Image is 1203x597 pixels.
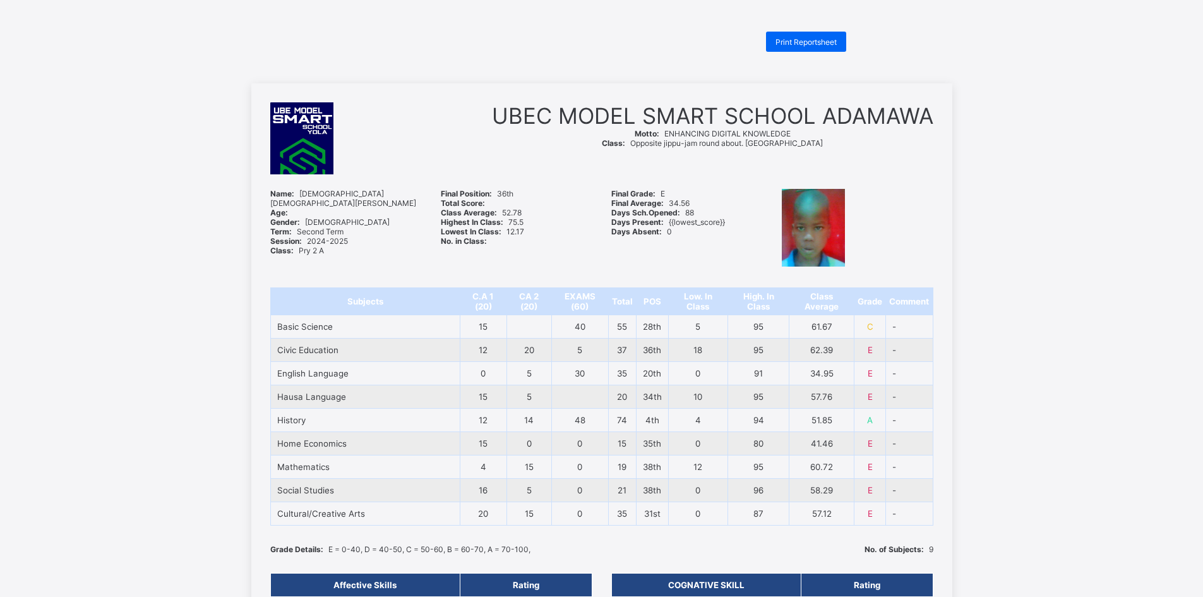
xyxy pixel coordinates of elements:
span: 34.56 [611,198,690,208]
td: 15 [460,315,506,339]
th: POS [636,288,668,315]
td: 20 [608,385,636,409]
td: 5 [551,339,608,362]
b: Class: [270,246,294,255]
b: Days Present: [611,217,664,227]
td: 0 [668,479,727,502]
td: 37 [608,339,636,362]
td: 35 [608,502,636,526]
span: 9 [865,545,933,554]
b: No. of Subjects: [865,545,924,554]
td: 14 [506,409,551,432]
th: Subjects [270,288,460,315]
td: 48 [551,409,608,432]
td: 20th [636,362,668,385]
th: High. In Class [727,288,789,315]
td: 91 [727,362,789,385]
th: Rating [460,574,592,597]
b: Final Grade: [611,189,655,198]
td: 95 [727,315,789,339]
td: 5 [506,479,551,502]
td: 58.29 [789,479,854,502]
td: 40 [551,315,608,339]
b: Age: [270,208,288,217]
td: E [854,385,886,409]
span: Print Reportsheet [775,37,837,47]
td: E [854,502,886,526]
td: Civic Education [270,339,460,362]
td: Hausa Language [270,385,460,409]
b: Gender: [270,217,300,227]
td: 94 [727,409,789,432]
td: 0 [668,362,727,385]
span: Pry 2 A [270,246,324,255]
th: Affective Skills [270,574,460,597]
th: CA 2 (20) [506,288,551,315]
b: Grade Details: [270,545,323,554]
th: Grade [854,288,886,315]
th: C.A 1 (20) [460,288,506,315]
span: 52.78 [441,208,522,217]
td: 19 [608,455,636,479]
td: 57.12 [789,502,854,526]
td: 16 [460,479,506,502]
td: 20 [460,502,506,526]
td: 15 [460,432,506,455]
td: 5 [506,385,551,409]
b: Lowest In Class: [441,227,501,236]
td: 51.85 [789,409,854,432]
th: Total [608,288,636,315]
th: COGNATIVE SKILL [611,574,801,597]
td: 38th [636,455,668,479]
span: E [611,189,665,198]
b: Motto: [635,129,659,138]
td: 4 [460,455,506,479]
span: ENHANCING DIGITAL KNOWLEDGE [635,129,791,138]
td: 10 [668,385,727,409]
b: Session: [270,236,302,246]
td: 21 [608,479,636,502]
th: EXAMS (60) [551,288,608,315]
td: 0 [551,479,608,502]
b: Final Position: [441,189,492,198]
b: Class: [602,138,625,148]
span: 88 [611,208,694,217]
td: Home Economics [270,432,460,455]
b: Total Score: [441,198,485,208]
td: English Language [270,362,460,385]
td: 74 [608,409,636,432]
td: 20 [506,339,551,362]
td: - [886,385,933,409]
td: E [854,362,886,385]
span: 12.17 [441,227,524,236]
td: 15 [506,502,551,526]
td: E [854,339,886,362]
td: 30 [551,362,608,385]
td: - [886,479,933,502]
td: 61.67 [789,315,854,339]
td: E [854,455,886,479]
td: 0 [668,502,727,526]
td: - [886,502,933,526]
th: Comment [886,288,933,315]
td: 36th [636,339,668,362]
td: 4th [636,409,668,432]
span: Second Term [270,227,344,236]
td: - [886,432,933,455]
span: [DEMOGRAPHIC_DATA] [DEMOGRAPHIC_DATA][PERSON_NAME] [270,189,416,208]
b: Days Absent: [611,227,662,236]
td: Mathematics [270,455,460,479]
td: 0 [551,432,608,455]
td: 0 [551,502,608,526]
td: Social Studies [270,479,460,502]
span: [DEMOGRAPHIC_DATA] [270,217,390,227]
td: 5 [668,315,727,339]
td: Cultural/Creative Arts [270,502,460,526]
span: UBEC MODEL SMART SCHOOL ADAMAWA [492,102,933,129]
span: 75.5 [441,217,524,227]
td: 34.95 [789,362,854,385]
td: 55 [608,315,636,339]
span: 2024-2025 [270,236,348,246]
td: 18 [668,339,727,362]
td: 38th [636,479,668,502]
